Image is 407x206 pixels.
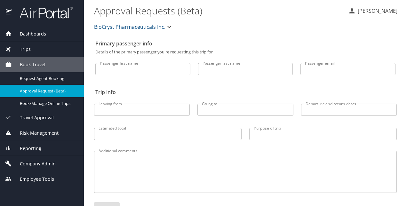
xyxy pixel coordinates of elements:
span: BioCryst Pharmaceuticals Inc. [94,22,165,31]
p: Details of the primary passenger you're requesting this trip for [95,50,395,54]
p: [PERSON_NAME] [356,7,397,15]
span: Trips [12,46,31,53]
img: icon-airportal.png [6,6,12,19]
span: Book Travel [12,61,45,68]
span: Approval Request (Beta) [20,88,76,94]
span: Risk Management [12,130,59,137]
h2: Trip info [95,87,395,97]
span: Employee Tools [12,176,54,183]
span: Travel Approval [12,114,54,121]
button: [PERSON_NAME] [346,5,400,17]
img: airportal-logo.png [12,6,73,19]
span: Dashboards [12,30,46,37]
h2: Primary passenger info [95,38,395,49]
span: Company Admin [12,160,56,167]
button: BioCryst Pharmaceuticals Inc. [92,20,176,33]
span: Request Agent Booking [20,75,76,82]
span: Book/Manage Online Trips [20,100,76,107]
h1: Approval Requests (Beta) [94,1,343,20]
span: Reporting [12,145,41,152]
